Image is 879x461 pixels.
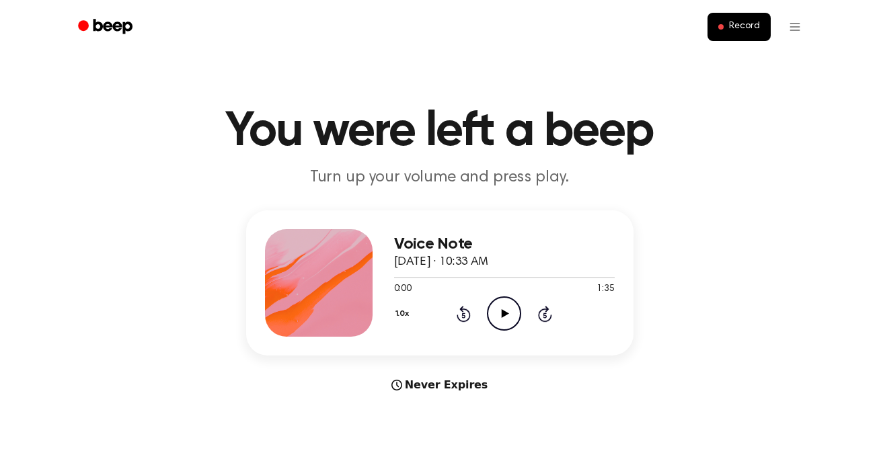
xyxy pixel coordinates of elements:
[708,13,770,41] button: Record
[729,21,759,33] span: Record
[779,11,811,43] button: Open menu
[597,282,614,296] span: 1:35
[394,282,412,296] span: 0:00
[394,302,414,325] button: 1.0x
[95,108,784,156] h1: You were left a beep
[394,256,488,268] span: [DATE] · 10:33 AM
[394,235,615,253] h3: Voice Note
[182,167,698,189] p: Turn up your volume and press play.
[246,377,634,393] div: Never Expires
[69,14,145,40] a: Beep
